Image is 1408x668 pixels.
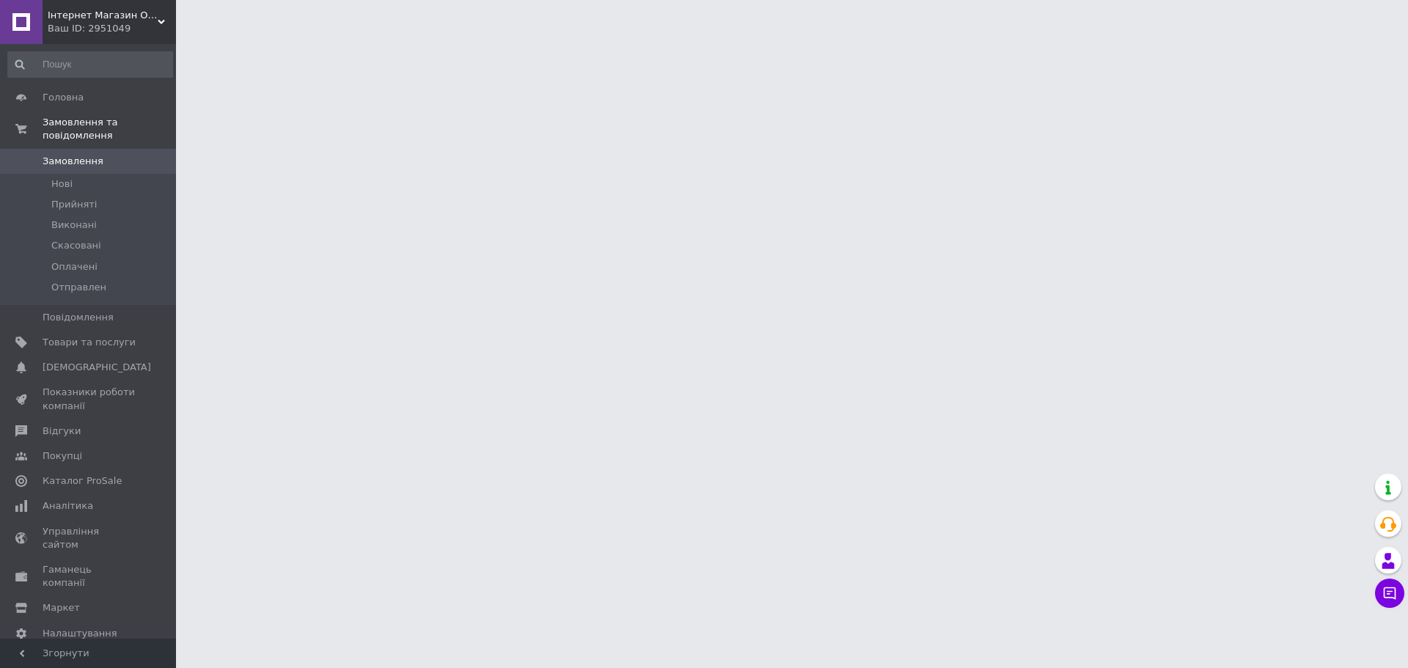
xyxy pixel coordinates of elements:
div: Ваш ID: 2951049 [48,22,176,35]
span: Оплачені [51,260,98,274]
span: Показники роботи компанії [43,386,136,412]
span: Iнтернет Магазин OKO-ОПТ [48,9,158,22]
span: Головна [43,91,84,104]
span: Виконані [51,219,97,232]
span: Замовлення [43,155,103,168]
span: Отправлен [51,281,106,294]
span: Прийняті [51,198,97,211]
span: Налаштування [43,627,117,640]
span: Маркет [43,601,80,614]
span: Гаманець компанії [43,563,136,590]
span: Аналітика [43,499,93,513]
span: Скасовані [51,239,101,252]
span: Управління сайтом [43,525,136,551]
span: Каталог ProSale [43,474,122,488]
span: Повідомлення [43,311,114,324]
span: Замовлення та повідомлення [43,116,176,142]
button: Чат з покупцем [1375,579,1404,608]
input: Пошук [7,51,173,78]
span: [DEMOGRAPHIC_DATA] [43,361,151,374]
span: Нові [51,177,73,191]
span: Покупці [43,449,82,463]
span: Відгуки [43,425,81,438]
span: Товари та послуги [43,336,136,349]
